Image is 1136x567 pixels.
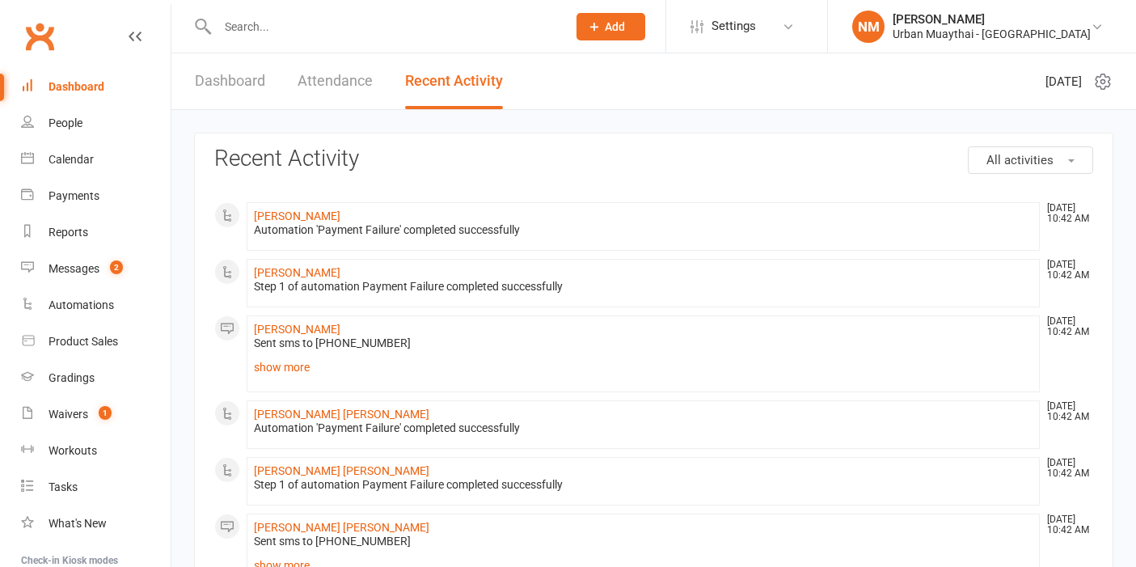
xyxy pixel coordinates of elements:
div: Reports [49,226,88,239]
a: Tasks [21,469,171,506]
time: [DATE] 10:42 AM [1039,203,1092,224]
time: [DATE] 10:42 AM [1039,458,1092,479]
a: [PERSON_NAME] [PERSON_NAME] [254,408,429,421]
div: Automation 'Payment Failure' completed successfully [254,223,1033,237]
div: Messages [49,262,99,275]
a: Messages 2 [21,251,171,287]
span: Sent sms to [PHONE_NUMBER] [254,336,411,349]
input: Search... [213,15,555,38]
span: All activities [986,153,1054,167]
div: Workouts [49,444,97,457]
a: People [21,105,171,142]
div: [PERSON_NAME] [893,12,1091,27]
span: Settings [712,8,756,44]
div: NM [852,11,885,43]
div: Step 1 of automation Payment Failure completed successfully [254,478,1033,492]
a: Attendance [298,53,373,109]
div: Calendar [49,153,94,166]
span: Add [605,20,625,33]
div: Gradings [49,371,95,384]
div: Automation 'Payment Failure' completed successfully [254,421,1033,435]
div: Urban Muaythai - [GEOGRAPHIC_DATA] [893,27,1091,41]
h3: Recent Activity [214,146,1093,171]
div: Product Sales [49,335,118,348]
div: What's New [49,517,107,530]
time: [DATE] 10:42 AM [1039,514,1092,535]
a: show more [254,356,1033,379]
a: [PERSON_NAME] [PERSON_NAME] [254,464,429,477]
a: Clubworx [19,16,60,57]
a: [PERSON_NAME] [PERSON_NAME] [254,521,429,534]
a: [PERSON_NAME] [254,266,340,279]
time: [DATE] 10:42 AM [1039,260,1092,281]
span: Sent sms to [PHONE_NUMBER] [254,535,411,548]
a: Waivers 1 [21,396,171,433]
a: Gradings [21,360,171,396]
div: Automations [49,298,114,311]
time: [DATE] 10:42 AM [1039,401,1092,422]
button: All activities [968,146,1093,174]
time: [DATE] 10:42 AM [1039,316,1092,337]
a: Reports [21,214,171,251]
a: Workouts [21,433,171,469]
a: Product Sales [21,324,171,360]
a: [PERSON_NAME] [254,209,340,222]
a: Dashboard [21,69,171,105]
div: Step 1 of automation Payment Failure completed successfully [254,280,1033,294]
a: Dashboard [195,53,265,109]
div: Dashboard [49,80,104,93]
a: Calendar [21,142,171,178]
span: 2 [110,260,123,274]
button: Add [576,13,645,40]
span: 1 [99,406,112,420]
div: Payments [49,189,99,202]
a: What's New [21,506,171,542]
a: [PERSON_NAME] [254,323,340,336]
a: Payments [21,178,171,214]
div: Tasks [49,480,78,493]
a: Automations [21,287,171,324]
a: Recent Activity [405,53,503,109]
div: People [49,116,82,129]
span: [DATE] [1045,72,1082,91]
div: Waivers [49,408,88,421]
